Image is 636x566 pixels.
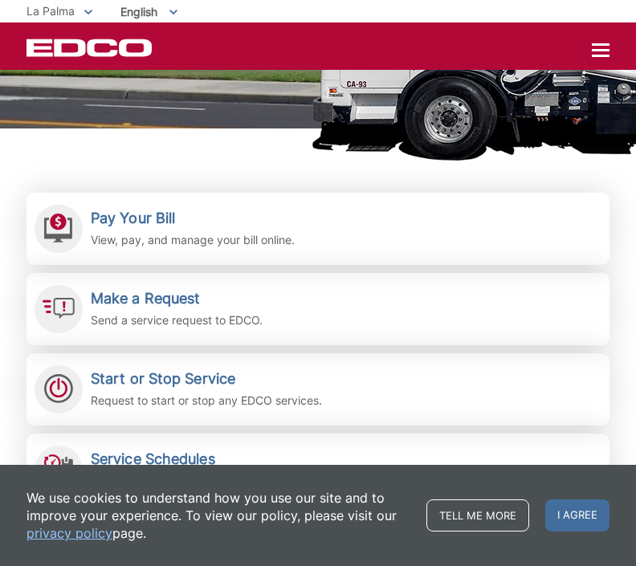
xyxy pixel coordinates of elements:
h2: Make a Request [91,290,263,307]
h2: Pay Your Bill [91,210,295,227]
a: EDCD logo. Return to the homepage. [26,39,154,57]
h2: Start or Stop Service [91,370,322,388]
p: Request to start or stop any EDCO services. [91,392,322,409]
a: Service Schedules Stay up-to-date on any changes in schedules. [26,434,609,506]
p: Send a service request to EDCO. [91,312,263,329]
h2: Service Schedules [91,450,334,468]
p: View, pay, and manage your bill online. [91,231,295,249]
p: We use cookies to understand how you use our site and to improve your experience. To view our pol... [26,489,410,542]
a: Tell me more [426,499,529,531]
a: Pay Your Bill View, pay, and manage your bill online. [26,193,609,265]
a: Make a Request Send a service request to EDCO. [26,273,609,345]
a: privacy policy [26,524,112,542]
span: La Palma [26,4,75,18]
